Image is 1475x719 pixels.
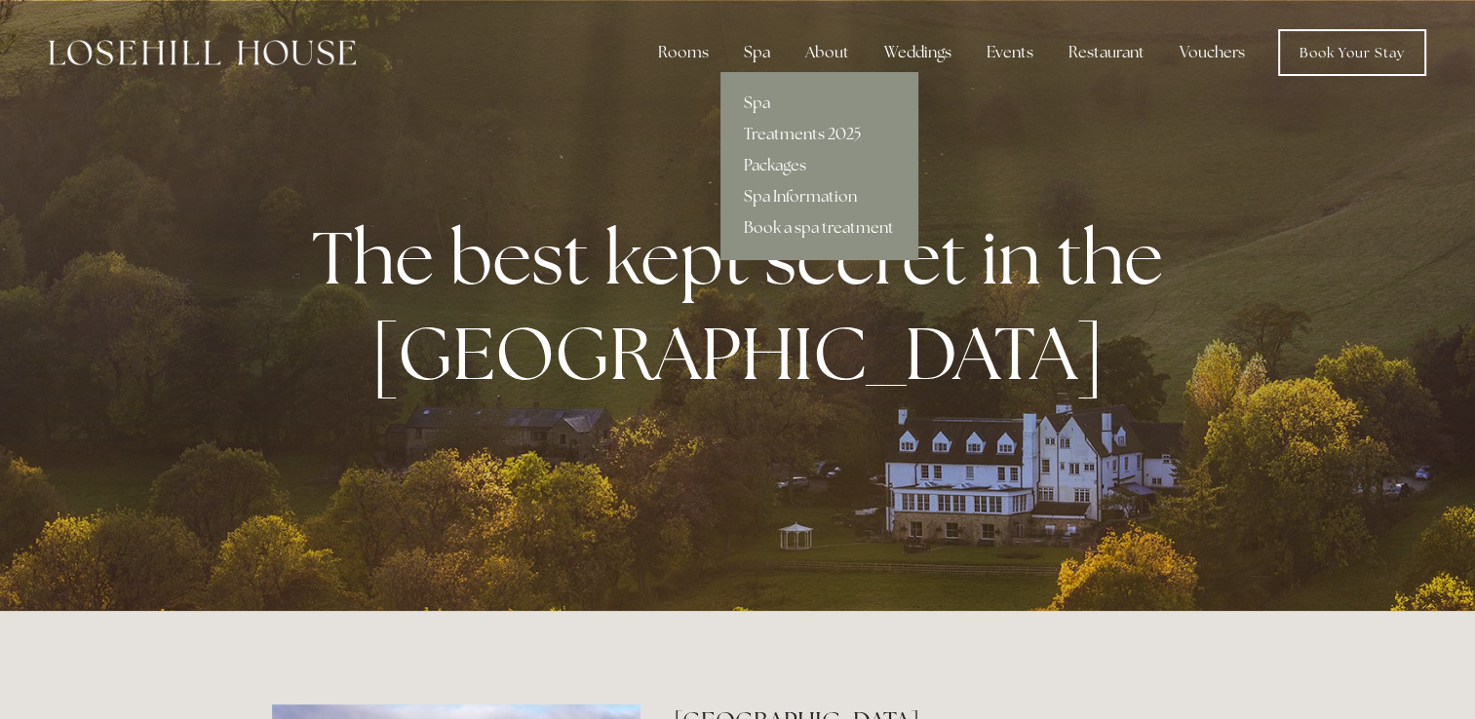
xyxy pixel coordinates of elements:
[790,33,865,72] div: About
[1278,29,1426,76] a: Book Your Stay
[642,33,724,72] div: Rooms
[728,33,786,72] div: Spa
[720,181,917,212] a: Spa Information
[1053,33,1160,72] div: Restaurant
[869,33,967,72] div: Weddings
[720,212,917,244] a: Book a spa treatment
[720,88,917,119] a: Spa
[312,209,1179,400] strong: The best kept secret in the [GEOGRAPHIC_DATA]
[49,40,356,65] img: Losehill House
[720,119,917,150] a: Treatments 2025
[1164,33,1261,72] a: Vouchers
[971,33,1049,72] div: Events
[720,150,917,181] a: Packages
